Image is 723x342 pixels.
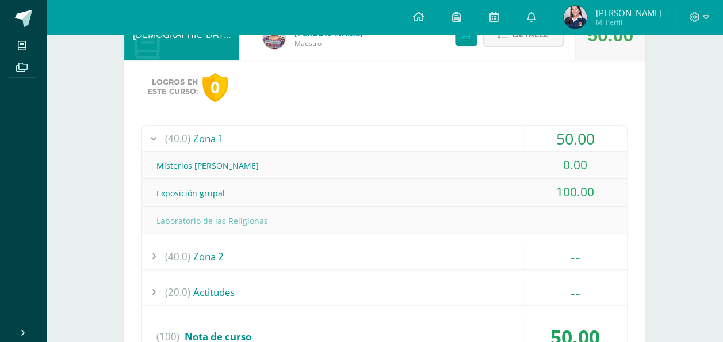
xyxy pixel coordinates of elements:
span: Mi Perfil [595,17,661,27]
div: -- [523,244,627,269]
div: Actitudes [142,279,627,305]
button: Detalle [483,23,564,47]
div: Exposición grupal [142,180,627,206]
div: 50.00 [587,9,633,61]
span: Logros en este curso: [147,78,198,96]
div: 0.00 [523,152,627,178]
div: 100.00 [523,179,627,205]
span: [PERSON_NAME] [595,7,661,18]
div: Zona 2 [142,244,627,269]
span: Detalle [512,24,549,45]
span: (40.0) [165,244,190,269]
img: 7f600a662924718df360360cce82d692.png [263,26,286,49]
div: 50.00 [523,126,627,151]
span: (40.0) [165,126,190,151]
div: Laboratorio de las Religionas [142,208,627,234]
img: c1a9de5de21c7acfc714423c9065ae1d.png [564,6,587,29]
div: Zona 1 [142,126,627,151]
div: -- [523,279,627,305]
span: (20.0) [165,279,190,305]
div: Evangelización [124,9,239,60]
div: Misterios [PERSON_NAME] [142,153,627,178]
span: Maestro [294,39,363,48]
div: 0 [202,73,228,102]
